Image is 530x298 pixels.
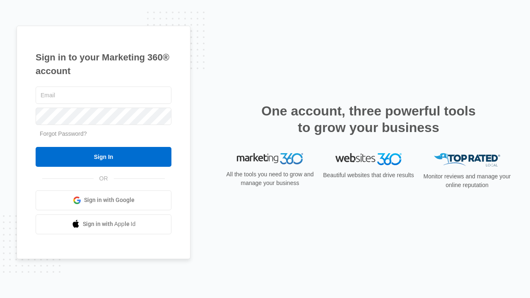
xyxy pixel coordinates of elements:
[434,153,500,167] img: Top Rated Local
[36,190,171,210] a: Sign in with Google
[36,147,171,167] input: Sign In
[83,220,136,228] span: Sign in with Apple Id
[237,153,303,165] img: Marketing 360
[259,103,478,136] h2: One account, three powerful tools to grow your business
[421,172,513,190] p: Monitor reviews and manage your online reputation
[84,196,135,204] span: Sign in with Google
[36,50,171,78] h1: Sign in to your Marketing 360® account
[36,214,171,234] a: Sign in with Apple Id
[94,174,114,183] span: OR
[224,170,316,187] p: All the tools you need to grow and manage your business
[335,153,402,165] img: Websites 360
[36,87,171,104] input: Email
[322,171,415,180] p: Beautiful websites that drive results
[40,130,87,137] a: Forgot Password?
